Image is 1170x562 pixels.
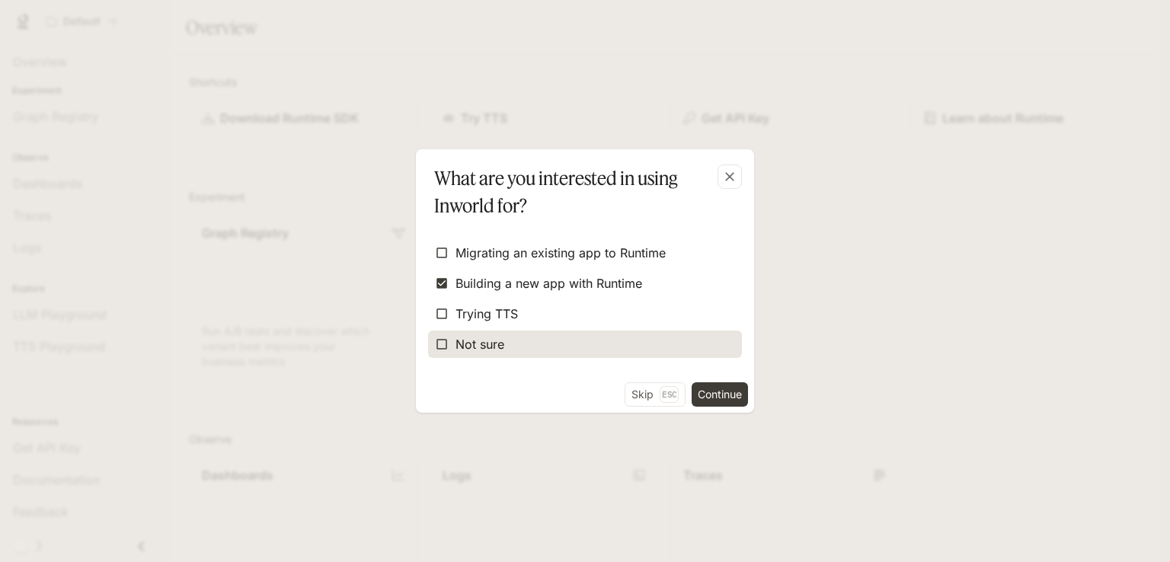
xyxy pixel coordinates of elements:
[456,274,642,292] span: Building a new app with Runtime
[456,244,666,262] span: Migrating an existing app to Runtime
[625,382,686,407] button: SkipEsc
[456,305,518,323] span: Trying TTS
[660,386,679,403] p: Esc
[434,164,730,219] p: What are you interested in using Inworld for?
[456,335,504,353] span: Not sure
[692,382,748,407] button: Continue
